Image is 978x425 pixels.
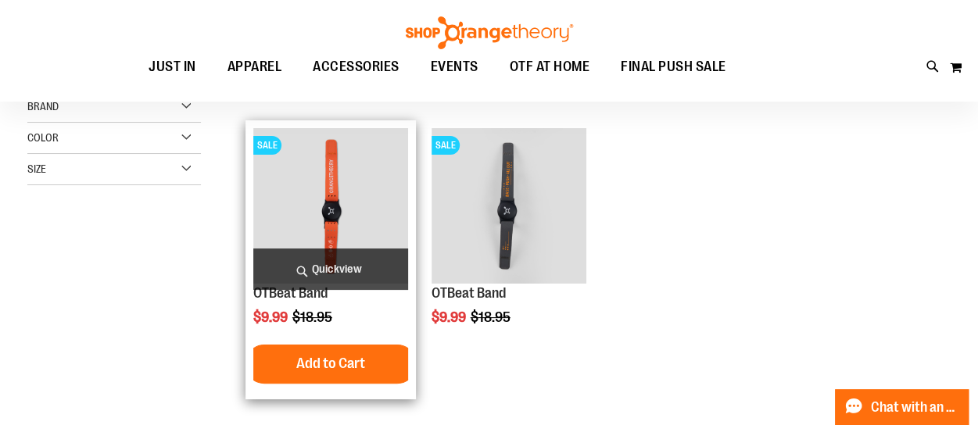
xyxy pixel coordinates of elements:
[431,49,478,84] span: EVENTS
[871,400,959,415] span: Chat with an Expert
[432,285,506,301] a: OTBeat Band
[296,355,365,372] span: Add to Cart
[245,120,417,399] div: product
[471,309,513,325] span: $18.95
[253,128,409,286] a: OTBeat BandSALE
[415,49,494,85] a: EVENTS
[227,49,282,84] span: APPAREL
[27,162,46,175] span: Size
[432,309,468,325] span: $9.99
[253,309,290,325] span: $9.99
[133,49,212,85] a: JUST IN
[510,49,590,84] span: OTF AT HOME
[605,49,742,85] a: FINAL PUSH SALE
[253,285,328,301] a: OTBeat Band
[432,136,460,155] span: SALE
[149,49,196,84] span: JUST IN
[297,49,415,84] a: ACCESSORIES
[424,120,595,365] div: product
[432,128,587,284] img: OTBeat Band
[621,49,726,84] span: FINAL PUSH SALE
[494,49,606,85] a: OTF AT HOME
[313,49,399,84] span: ACCESSORIES
[245,345,417,384] button: Add to Cart
[253,136,281,155] span: SALE
[253,128,409,284] img: OTBeat Band
[27,131,59,144] span: Color
[27,100,59,112] span: Brand
[292,309,335,325] span: $18.95
[835,389,969,425] button: Chat with an Expert
[432,128,587,286] a: OTBeat BandSALE
[253,248,409,290] a: Quickview
[212,49,298,85] a: APPAREL
[403,16,575,49] img: Shop Orangetheory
